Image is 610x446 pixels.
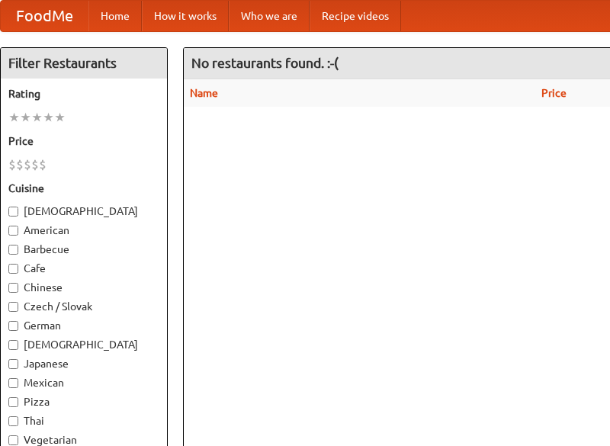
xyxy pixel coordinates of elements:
label: German [8,318,159,333]
label: [DEMOGRAPHIC_DATA] [8,337,159,352]
a: Home [88,1,142,31]
input: [DEMOGRAPHIC_DATA] [8,207,18,217]
li: $ [31,156,39,173]
label: Japanese [8,356,159,371]
input: Pizza [8,397,18,407]
li: $ [8,156,16,173]
input: Mexican [8,378,18,388]
li: ★ [43,109,54,126]
h5: Rating [8,86,159,101]
li: ★ [8,109,20,126]
input: Czech / Slovak [8,302,18,312]
a: Name [190,87,218,99]
input: Cafe [8,264,18,274]
input: [DEMOGRAPHIC_DATA] [8,340,18,350]
ng-pluralize: No restaurants found. :-( [191,56,339,70]
input: German [8,321,18,331]
input: Barbecue [8,245,18,255]
label: Czech / Slovak [8,299,159,314]
a: FoodMe [1,1,88,31]
li: $ [39,156,47,173]
label: Thai [8,413,159,428]
h5: Cuisine [8,181,159,196]
label: American [8,223,159,238]
a: How it works [142,1,229,31]
input: Thai [8,416,18,426]
label: [DEMOGRAPHIC_DATA] [8,204,159,219]
input: Japanese [8,359,18,369]
h4: Filter Restaurants [1,48,167,79]
a: Recipe videos [310,1,401,31]
li: ★ [31,109,43,126]
li: $ [24,156,31,173]
label: Cafe [8,261,159,276]
a: Price [541,87,567,99]
input: Vegetarian [8,435,18,445]
label: Chinese [8,280,159,295]
h5: Price [8,133,159,149]
li: ★ [54,109,66,126]
label: Mexican [8,375,159,390]
li: ★ [20,109,31,126]
input: American [8,226,18,236]
a: Who we are [229,1,310,31]
label: Barbecue [8,242,159,257]
label: Pizza [8,394,159,409]
input: Chinese [8,283,18,293]
li: $ [16,156,24,173]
